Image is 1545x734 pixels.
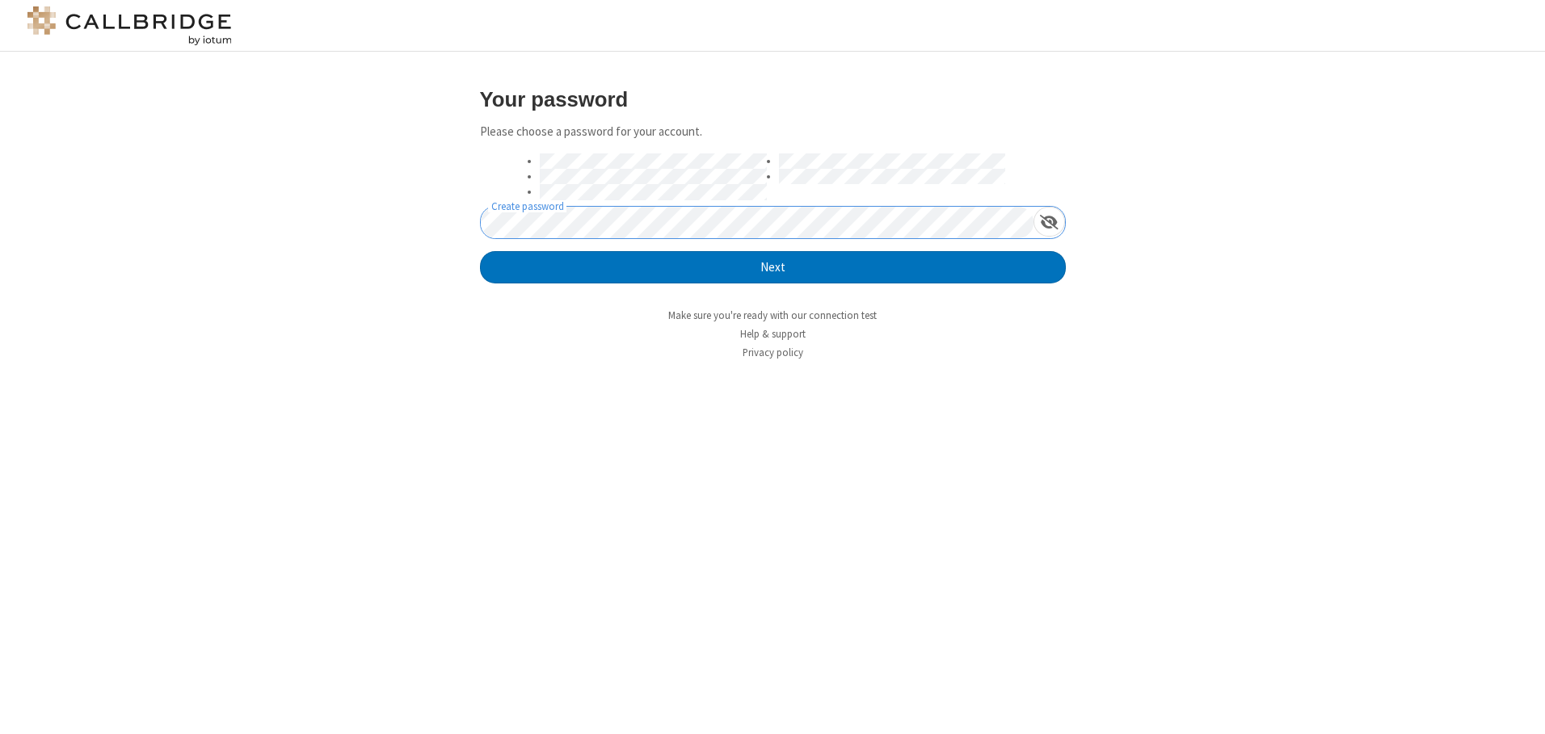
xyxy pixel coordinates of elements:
img: logo@2x.png [24,6,234,45]
p: Please choose a password for your account. [480,123,1066,141]
div: Show password [1034,207,1065,237]
input: Create password [481,207,1034,238]
a: Privacy policy [743,346,803,359]
a: Make sure you're ready with our connection test [668,308,877,322]
h3: Your password [480,88,1066,111]
button: Next [480,251,1066,283]
a: Help & support [740,327,806,341]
